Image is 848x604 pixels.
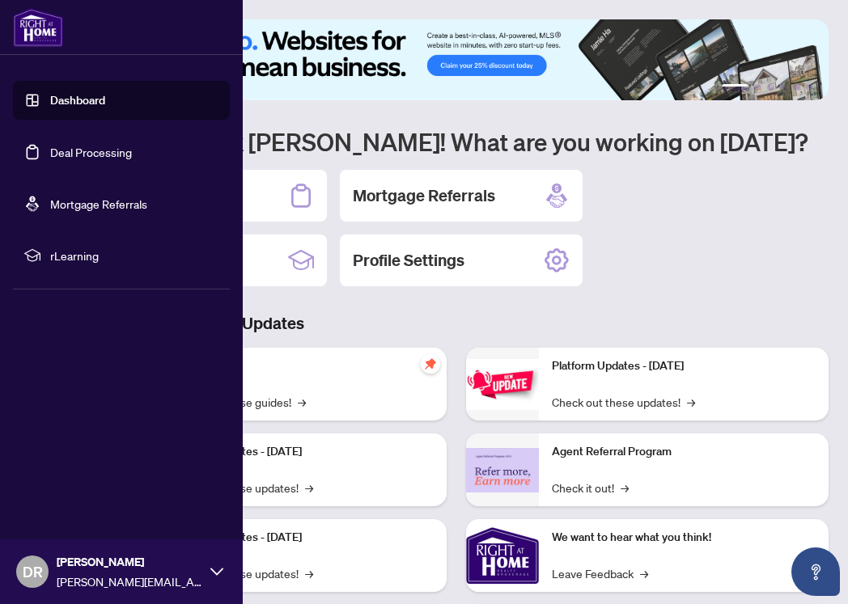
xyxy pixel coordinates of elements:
[552,479,629,496] a: Check it out!→
[780,84,787,91] button: 4
[305,479,313,496] span: →
[621,479,629,496] span: →
[57,553,202,571] span: [PERSON_NAME]
[421,354,440,374] span: pushpin
[170,443,434,461] p: Platform Updates - [DATE]
[50,93,105,108] a: Dashboard
[353,249,464,272] h2: Profile Settings
[552,443,816,461] p: Agent Referral Program
[806,84,812,91] button: 6
[466,448,539,492] img: Agent Referral Program
[791,547,840,596] button: Open asap
[23,560,43,583] span: DR
[552,529,816,547] p: We want to hear what you think!
[50,247,218,264] span: rLearning
[84,126,829,157] h1: Welcome back [PERSON_NAME]! What are you working on [DATE]?
[552,564,648,582] a: Leave Feedback→
[722,84,748,91] button: 1
[84,19,829,100] img: Slide 0
[170,357,434,375] p: Self-Help
[552,357,816,375] p: Platform Updates - [DATE]
[353,184,495,207] h2: Mortgage Referrals
[640,564,648,582] span: →
[466,519,539,592] img: We want to hear what you think!
[50,145,132,159] a: Deal Processing
[687,393,695,411] span: →
[754,84,761,91] button: 2
[13,8,63,47] img: logo
[466,359,539,410] img: Platform Updates - June 23, 2025
[298,393,306,411] span: →
[170,529,434,547] p: Platform Updates - [DATE]
[793,84,799,91] button: 5
[50,196,147,211] a: Mortgage Referrals
[84,312,829,335] h3: Brokerage & Industry Updates
[552,393,695,411] a: Check out these updates!→
[305,564,313,582] span: →
[57,572,202,590] span: [PERSON_NAME][EMAIL_ADDRESS][PERSON_NAME][DOMAIN_NAME]
[767,84,774,91] button: 3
